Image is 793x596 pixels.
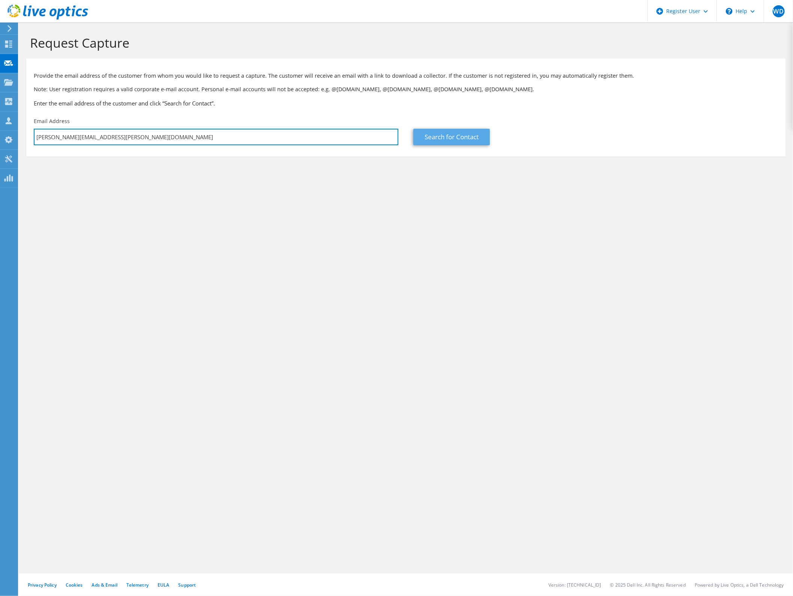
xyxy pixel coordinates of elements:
[34,99,778,107] h3: Enter the email address of the customer and click “Search for Contact”.
[158,582,169,588] a: EULA
[726,8,733,15] svg: \n
[34,72,778,80] p: Provide the email address of the customer from whom you would like to request a capture. The cust...
[695,582,784,588] li: Powered by Live Optics, a Dell Technology
[66,582,83,588] a: Cookies
[28,582,57,588] a: Privacy Policy
[30,35,778,51] h1: Request Capture
[178,582,196,588] a: Support
[126,582,149,588] a: Telemetry
[34,117,70,125] label: Email Address
[413,129,490,145] a: Search for Contact
[548,582,601,588] li: Version: [TECHNICAL_ID]
[610,582,686,588] li: © 2025 Dell Inc. All Rights Reserved
[92,582,117,588] a: Ads & Email
[773,5,785,17] span: WD
[34,85,778,93] p: Note: User registration requires a valid corporate e-mail account. Personal e-mail accounts will ...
